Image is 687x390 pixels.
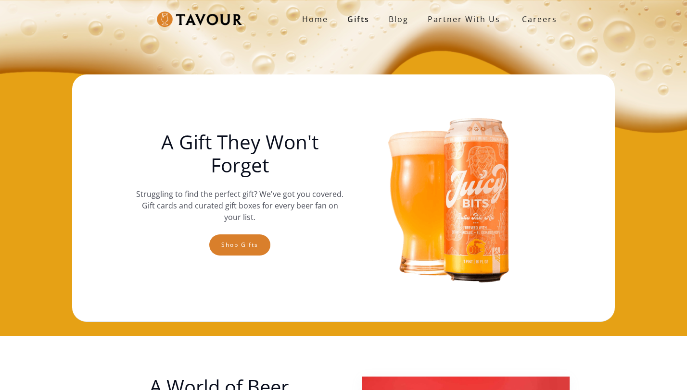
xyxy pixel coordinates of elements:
a: Home [293,10,338,29]
strong: Home [302,14,328,24]
a: Shop gifts [209,234,270,256]
strong: Careers [522,10,557,29]
h1: A Gift They Won't Forget [136,131,344,177]
a: Careers [510,6,564,33]
a: partner with us [418,10,510,29]
a: Blog [379,10,418,29]
a: Gifts [338,10,379,29]
p: Struggling to find the perfect gift? We've got you covered. Gift cards and curated gift boxes for... [136,188,344,223]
